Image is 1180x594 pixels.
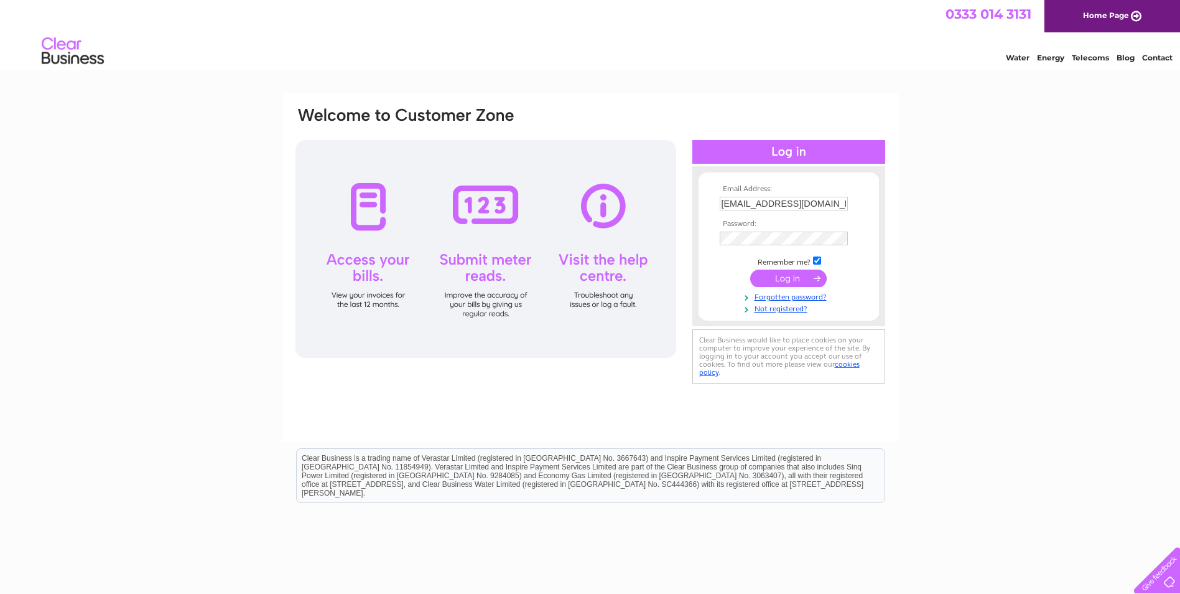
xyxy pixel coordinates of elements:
[699,360,860,377] a: cookies policy
[720,290,861,302] a: Forgotten password?
[717,255,861,267] td: Remember me?
[1037,53,1064,62] a: Energy
[1142,53,1173,62] a: Contact
[1072,53,1109,62] a: Telecoms
[750,270,827,287] input: Submit
[41,32,105,70] img: logo.png
[717,220,861,229] th: Password:
[1117,53,1135,62] a: Blog
[945,6,1031,22] a: 0333 014 3131
[1006,53,1029,62] a: Water
[692,329,885,384] div: Clear Business would like to place cookies on your computer to improve your experience of the sit...
[297,7,885,60] div: Clear Business is a trading name of Verastar Limited (registered in [GEOGRAPHIC_DATA] No. 3667643...
[717,185,861,194] th: Email Address:
[720,302,861,314] a: Not registered?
